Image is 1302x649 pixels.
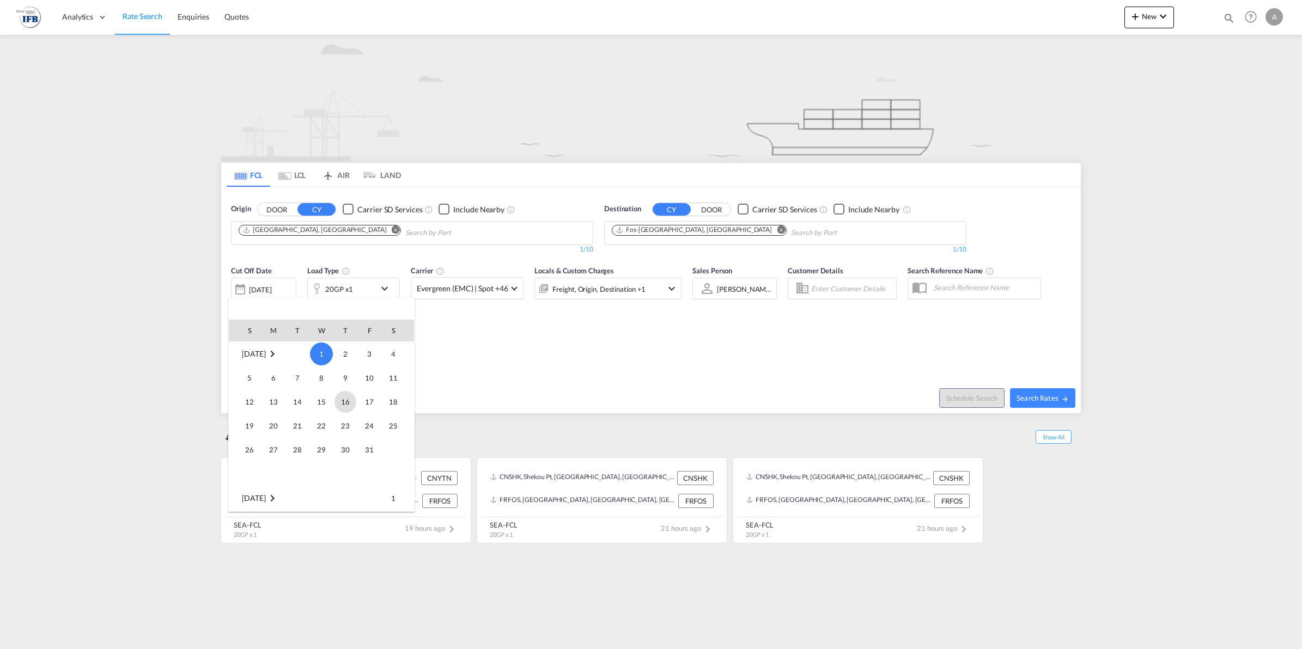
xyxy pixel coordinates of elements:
span: 3 [358,343,380,365]
span: 11 [382,367,404,389]
th: M [261,320,285,341]
span: 25 [382,415,404,437]
td: Wednesday October 15 2025 [309,390,333,414]
span: [DATE] [242,493,265,503]
td: Tuesday October 14 2025 [285,390,309,414]
td: Tuesday October 7 2025 [285,366,309,390]
tr: Week 1 [229,341,414,366]
span: 20 [263,415,284,437]
span: 17 [358,391,380,413]
span: 10 [358,367,380,389]
td: Thursday October 2 2025 [333,341,357,366]
span: 21 [287,415,308,437]
td: Thursday October 23 2025 [333,414,357,438]
td: Monday October 27 2025 [261,438,285,462]
td: Saturday November 1 2025 [381,486,414,510]
span: 5 [239,367,260,389]
td: October 2025 [229,341,309,366]
tr: Week undefined [229,462,414,486]
th: S [229,320,261,341]
span: 9 [334,367,356,389]
td: Wednesday October 1 2025 [309,341,333,366]
span: 29 [311,439,332,461]
span: 15 [311,391,332,413]
tr: Week 1 [229,486,414,510]
span: 13 [263,391,284,413]
td: Saturday October 4 2025 [381,341,414,366]
tr: Week 2 [229,366,414,390]
span: 19 [239,415,260,437]
span: 30 [334,439,356,461]
tr: Week 5 [229,438,414,462]
td: Monday October 20 2025 [261,414,285,438]
span: 1 [382,487,404,509]
span: 22 [311,415,332,437]
td: Thursday October 30 2025 [333,438,357,462]
td: Wednesday October 8 2025 [309,366,333,390]
span: 31 [358,439,380,461]
span: 4 [382,343,404,365]
tr: Week 3 [229,390,414,414]
td: Wednesday October 29 2025 [309,438,333,462]
span: 26 [239,439,260,461]
td: November 2025 [229,486,309,510]
td: Friday October 3 2025 [357,341,381,366]
td: Sunday October 19 2025 [229,414,261,438]
span: 24 [358,415,380,437]
td: Wednesday October 22 2025 [309,414,333,438]
td: Friday October 17 2025 [357,390,381,414]
td: Friday October 10 2025 [357,366,381,390]
td: Thursday October 16 2025 [333,390,357,414]
td: Saturday October 11 2025 [381,366,414,390]
th: S [381,320,414,341]
span: [DATE] [242,349,265,358]
span: 2 [334,343,356,365]
td: Monday October 6 2025 [261,366,285,390]
td: Monday October 13 2025 [261,390,285,414]
span: 7 [287,367,308,389]
span: 14 [287,391,308,413]
span: 23 [334,415,356,437]
td: Friday October 31 2025 [357,438,381,462]
td: Tuesday October 28 2025 [285,438,309,462]
span: 18 [382,391,404,413]
th: T [285,320,309,341]
th: F [357,320,381,341]
tr: Week 4 [229,414,414,438]
md-calendar: Calendar [229,320,414,511]
td: Saturday October 18 2025 [381,390,414,414]
span: 27 [263,439,284,461]
td: Saturday October 25 2025 [381,414,414,438]
span: 8 [311,367,332,389]
td: Sunday October 5 2025 [229,366,261,390]
span: 16 [334,391,356,413]
td: Tuesday October 21 2025 [285,414,309,438]
span: 1 [310,342,333,365]
td: Friday October 24 2025 [357,414,381,438]
td: Sunday October 26 2025 [229,438,261,462]
th: T [333,320,357,341]
td: Sunday October 12 2025 [229,390,261,414]
th: W [309,320,333,341]
span: 12 [239,391,260,413]
span: 6 [263,367,284,389]
span: 28 [287,439,308,461]
td: Thursday October 9 2025 [333,366,357,390]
